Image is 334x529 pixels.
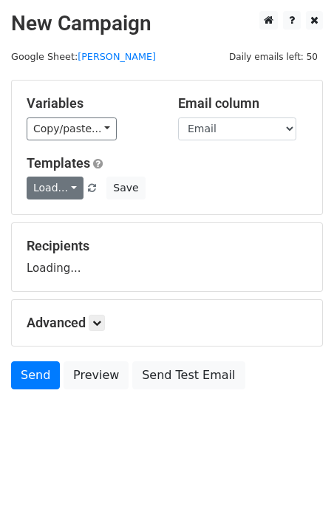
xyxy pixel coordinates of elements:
[27,177,83,199] a: Load...
[106,177,145,199] button: Save
[178,95,307,112] h5: Email column
[27,155,90,171] a: Templates
[11,361,60,389] a: Send
[132,361,245,389] a: Send Test Email
[64,361,129,389] a: Preview
[11,11,323,36] h2: New Campaign
[27,315,307,331] h5: Advanced
[224,51,323,62] a: Daily emails left: 50
[224,49,323,65] span: Daily emails left: 50
[78,51,156,62] a: [PERSON_NAME]
[27,117,117,140] a: Copy/paste...
[27,238,307,276] div: Loading...
[27,238,307,254] h5: Recipients
[260,458,334,529] iframe: Chat Widget
[27,95,156,112] h5: Variables
[11,51,156,62] small: Google Sheet:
